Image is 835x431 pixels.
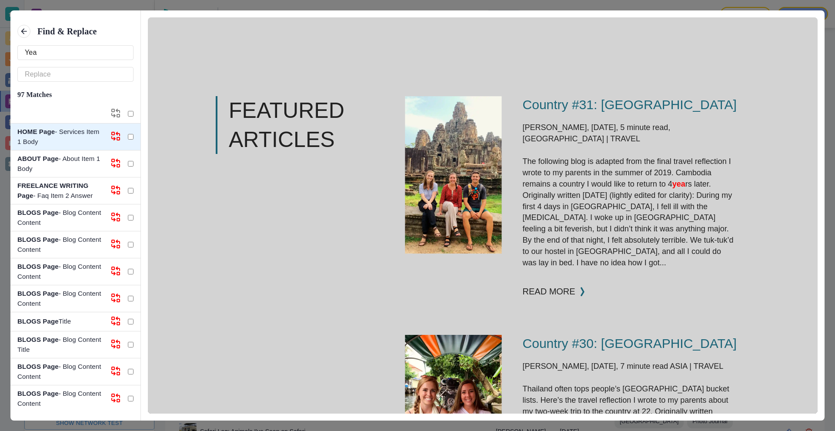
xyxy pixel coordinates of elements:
[127,91,134,98] button: Redo
[17,182,88,199] strong: FREELANCE WRITING Page
[17,317,104,327] p: Title
[17,262,104,281] p: - Blog Content Content
[229,96,384,154] p: Featured Articles
[523,122,737,145] p: [PERSON_NAME], [DATE], 5 minute read, [GEOGRAPHIC_DATA] | TRAVEL
[17,335,104,354] p: - Blog Content Title
[523,361,737,372] p: [PERSON_NAME], [DATE], 7 minute read ASIA | TRAVEL
[17,154,104,174] p: - About Item 1 Body
[17,209,59,216] strong: BLOGS Page
[113,91,120,98] button: Undo
[405,96,501,254] img: <p><span style="color: rgb(26, 99, 119);">Country #31: Cambodia</span></p>
[17,181,104,200] p: - Faq Item 2 Answer
[523,283,575,300] a: Read More
[523,97,737,112] span: Country #31: [GEOGRAPHIC_DATA]
[17,128,55,135] strong: HOME Page
[17,389,104,408] p: - Blog Content Content
[37,24,97,38] h6: Find & Replace
[17,155,59,162] strong: ABOUT Page
[17,235,104,254] p: - Blog Content Content
[17,290,59,297] strong: BLOGS Page
[17,263,59,270] strong: BLOGS Page
[25,67,126,81] input: Replace
[672,180,685,188] span: yea
[17,317,59,325] strong: BLOGS Page
[17,336,59,343] strong: BLOGS Page
[17,390,59,397] strong: BLOGS Page
[523,156,737,269] p: The following blog is adapted from the final travel reflection I wrote to my parents in the summe...
[17,236,59,243] strong: BLOGS Page
[17,362,104,381] p: - Blog Content Content
[17,208,104,227] p: - Blog Content Content
[17,89,52,101] h6: 97 Matches
[17,127,104,147] p: - Services Item 1 Body
[17,289,104,308] p: - Blog Content Content
[17,363,59,370] strong: BLOGS Page
[523,336,737,351] span: Country #30: [GEOGRAPHIC_DATA]
[25,46,126,60] input: Search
